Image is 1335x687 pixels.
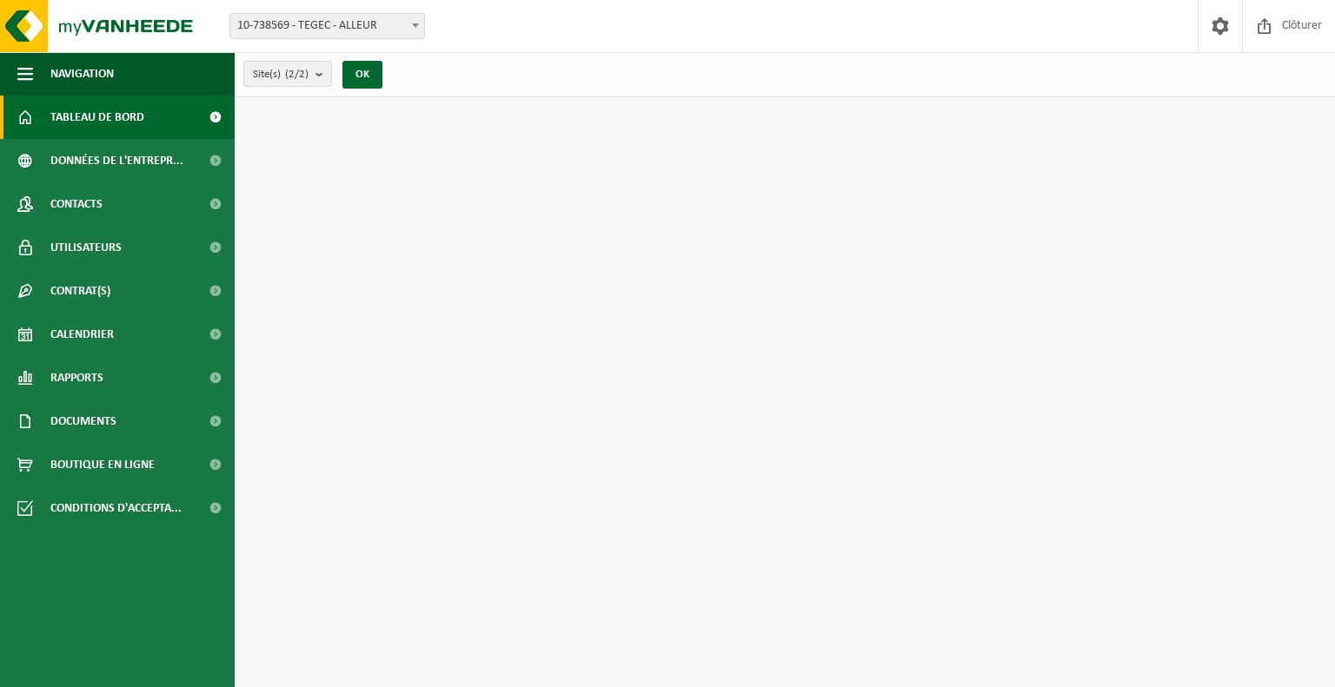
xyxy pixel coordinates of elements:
span: Documents [50,400,116,443]
count: (2/2) [285,69,309,80]
span: Conditions d'accepta... [50,486,182,530]
span: Calendrier [50,313,114,356]
span: Rapports [50,356,103,400]
span: 10-738569 - TEGEC - ALLEUR [229,13,425,39]
span: Boutique en ligne [50,443,155,486]
span: Contrat(s) [50,269,110,313]
button: Site(s)(2/2) [243,61,332,87]
span: Utilisateurs [50,226,122,269]
button: OK [342,61,382,89]
span: 10-738569 - TEGEC - ALLEUR [230,14,424,38]
span: Site(s) [253,62,309,88]
span: Données de l'entrepr... [50,139,183,182]
span: Contacts [50,182,103,226]
span: Navigation [50,52,114,96]
span: Tableau de bord [50,96,144,139]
